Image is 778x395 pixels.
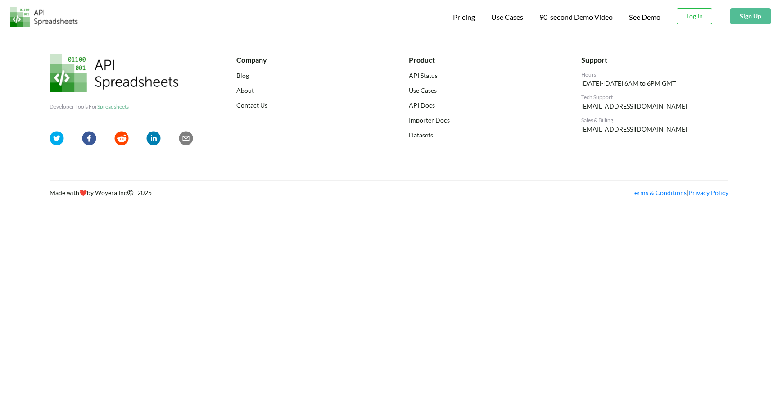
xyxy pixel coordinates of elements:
span: Developer Tools For [50,103,129,110]
div: Hours [581,71,728,79]
a: [EMAIL_ADDRESS][DOMAIN_NAME] [581,125,687,133]
span: | [631,189,728,196]
a: Importer Docs [409,115,556,125]
button: reddit [114,131,129,148]
a: See Demo [629,13,660,22]
img: API Spreadsheets Logo [50,54,179,92]
a: Blog [236,71,384,80]
a: About [236,86,384,95]
span: Use Cases [491,13,523,21]
span: 90-second Demo Video [539,14,613,21]
a: API Docs [409,100,556,110]
div: Support [581,54,728,65]
span: 2025 [127,189,152,196]
a: Use Cases [409,86,556,95]
button: twitter [50,131,64,148]
a: Contact Us [236,100,384,110]
a: API Status [409,71,556,80]
span: Pricing [453,13,475,21]
a: Datasets [409,130,556,140]
div: Company [236,54,384,65]
a: Terms & Conditions [631,189,687,196]
button: Log In [677,8,712,24]
span: Spreadsheets [97,103,129,110]
img: Logo.png [10,7,78,27]
button: linkedin [146,131,161,148]
span: heart emoji [79,189,87,196]
p: [DATE]-[DATE] 6AM to 6PM GMT [581,79,728,88]
a: [EMAIL_ADDRESS][DOMAIN_NAME] [581,102,687,110]
div: Product [409,54,556,65]
button: facebook [82,131,96,148]
button: Sign Up [730,8,771,24]
div: Sales & Billing [581,116,728,124]
a: Privacy Policy [688,189,728,196]
div: Tech Support [581,93,728,101]
div: Made with by Woyera Inc [50,188,389,197]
